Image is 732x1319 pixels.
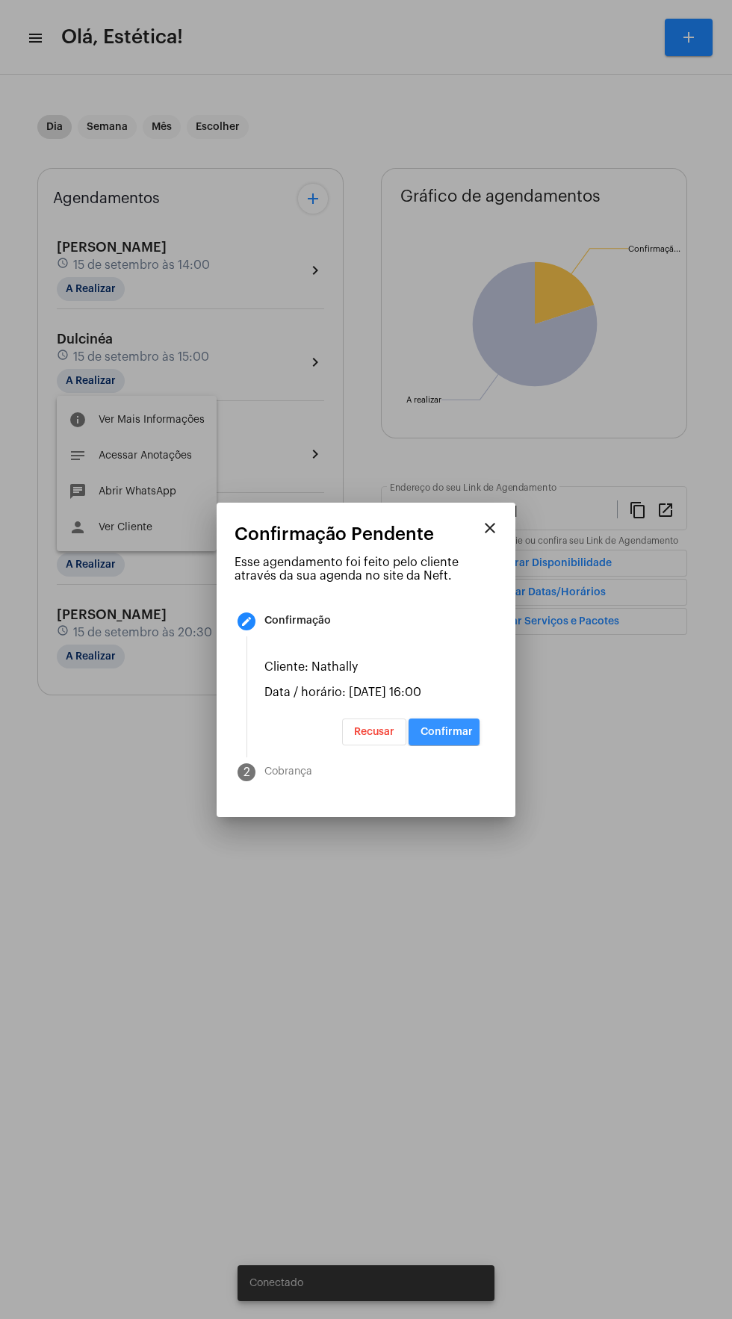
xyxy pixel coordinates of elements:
span: Confirmação Pendente [235,524,434,544]
span: Confirmar [421,727,473,737]
span: Recusar [354,727,394,737]
p: Esse agendamento foi feito pelo cliente através da sua agenda no site da Neft. [235,556,497,583]
p: Data / horário: [DATE] 16:00 [264,686,480,699]
button: Confirmar [409,719,480,745]
mat-icon: close [481,519,499,537]
mat-icon: create [241,615,252,627]
button: Recusar [342,719,406,745]
span: 2 [244,766,250,779]
div: Confirmação [264,615,331,627]
p: Cliente: Nathally [264,660,480,674]
div: Cobrança [264,766,312,778]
